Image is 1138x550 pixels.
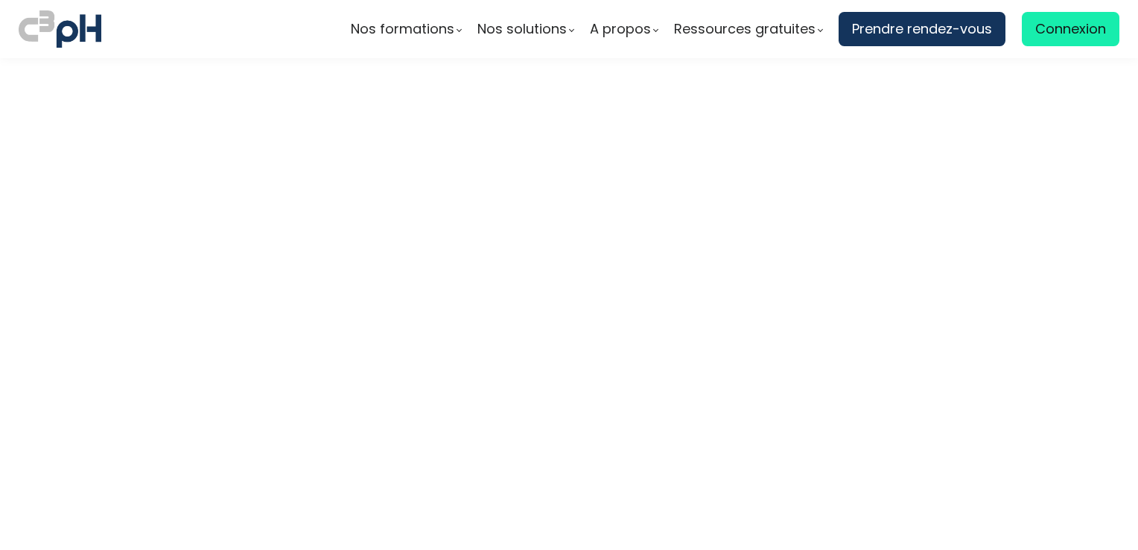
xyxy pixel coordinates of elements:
[19,7,101,51] img: logo C3PH
[839,12,1005,46] a: Prendre rendez-vous
[351,18,454,40] span: Nos formations
[1035,18,1106,40] span: Connexion
[590,18,651,40] span: A propos
[477,18,567,40] span: Nos solutions
[1022,12,1119,46] a: Connexion
[852,18,992,40] span: Prendre rendez-vous
[674,18,816,40] span: Ressources gratuites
